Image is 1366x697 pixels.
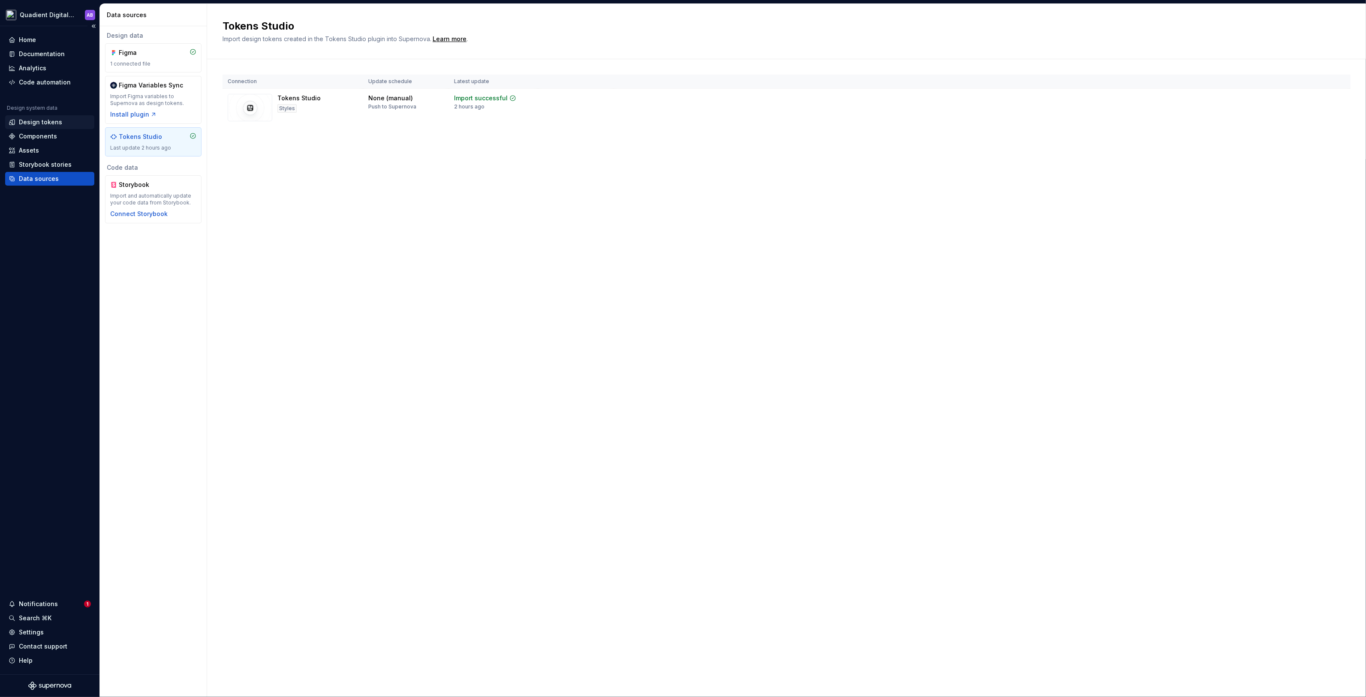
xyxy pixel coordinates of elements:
div: Contact support [19,642,67,651]
svg: Supernova Logo [28,682,71,690]
div: Analytics [19,64,46,72]
span: Import design tokens created in the Tokens Studio plugin into Supernova. [223,35,431,42]
a: Figma1 connected file [105,43,202,72]
a: Assets [5,144,94,157]
div: Tokens Studio [277,94,321,102]
button: Install plugin [110,110,157,119]
div: Documentation [19,50,65,58]
a: Settings [5,625,94,639]
div: Search ⌘K [19,614,51,622]
div: Push to Supernova [368,103,416,110]
div: Code automation [19,78,71,87]
h2: Tokens Studio [223,19,1340,33]
a: Home [5,33,94,47]
div: Tokens Studio [119,132,162,141]
a: StorybookImport and automatically update your code data from Storybook.Connect Storybook [105,175,202,223]
div: Home [19,36,36,44]
div: Assets [19,146,39,155]
button: Search ⌘K [5,611,94,625]
a: Analytics [5,61,94,75]
div: 2 hours ago [454,103,484,110]
div: Design system data [7,105,57,111]
button: Help [5,654,94,667]
button: Contact support [5,640,94,653]
div: Figma Variables Sync [119,81,183,90]
button: Quadient Digital Design SystemAB [2,6,98,24]
button: Connect Storybook [110,210,168,218]
div: Import Figma variables to Supernova as design tokens. [110,93,196,107]
div: 1 connected file [110,60,196,67]
button: Collapse sidebar [87,20,99,32]
a: Code automation [5,75,94,89]
a: Figma Variables SyncImport Figma variables to Supernova as design tokens.Install plugin [105,76,202,124]
div: Data sources [19,174,59,183]
img: 6523a3b9-8e87-42c6-9977-0b9a54b06238.png [6,10,16,20]
div: Styles [277,104,297,113]
div: Quadient Digital Design System [20,11,75,19]
th: Latest update [449,75,538,89]
div: Storybook [119,180,160,189]
div: Storybook stories [19,160,72,169]
div: Help [19,656,33,665]
div: Components [19,132,57,141]
span: . [431,36,468,42]
button: Notifications1 [5,597,94,611]
a: Design tokens [5,115,94,129]
div: Data sources [107,11,203,19]
th: Update schedule [363,75,449,89]
span: 1 [84,601,91,607]
div: Import successful [454,94,508,102]
div: Figma [119,48,160,57]
div: None (manual) [368,94,413,102]
a: Learn more [433,35,466,43]
div: Design tokens [19,118,62,126]
a: Documentation [5,47,94,61]
a: Tokens StudioLast update 2 hours ago [105,127,202,156]
div: Import and automatically update your code data from Storybook. [110,192,196,206]
a: Storybook stories [5,158,94,171]
th: Connection [223,75,363,89]
a: Components [5,129,94,143]
div: Last update 2 hours ago [110,144,196,151]
a: Data sources [5,172,94,186]
div: AB [87,12,93,18]
div: Design data [105,31,202,40]
div: Settings [19,628,44,637]
div: Code data [105,163,202,172]
div: Notifications [19,600,58,608]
